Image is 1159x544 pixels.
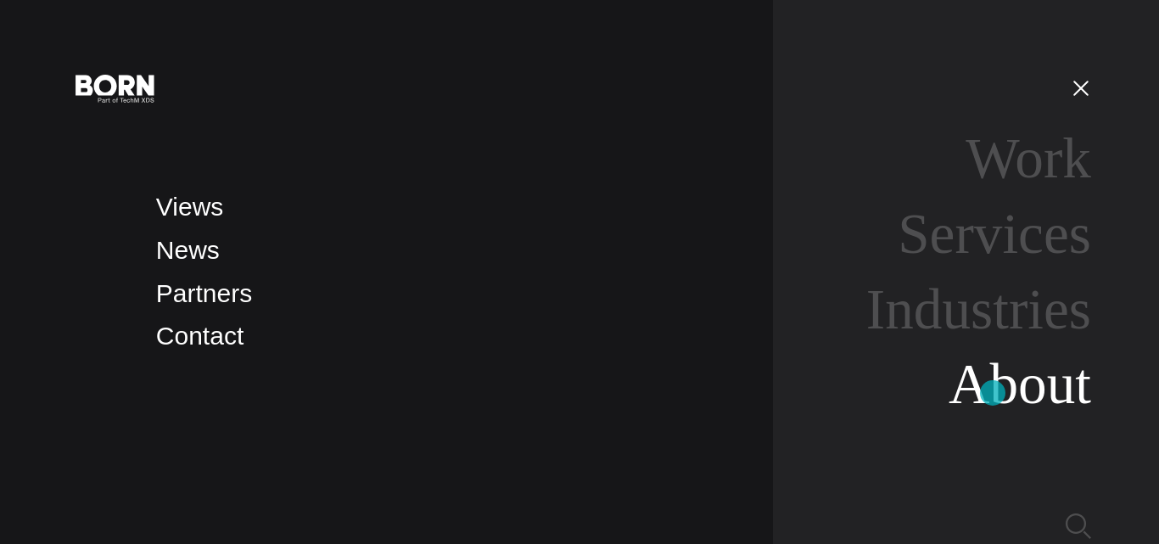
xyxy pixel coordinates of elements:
a: Services [898,202,1091,266]
a: Views [156,193,223,221]
a: Partners [156,279,252,307]
a: News [156,236,220,264]
img: Search [1066,513,1091,539]
a: Industries [866,278,1091,341]
a: Contact [156,322,244,350]
a: About [949,352,1091,416]
a: Work [966,126,1091,190]
button: Open [1061,70,1101,105]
